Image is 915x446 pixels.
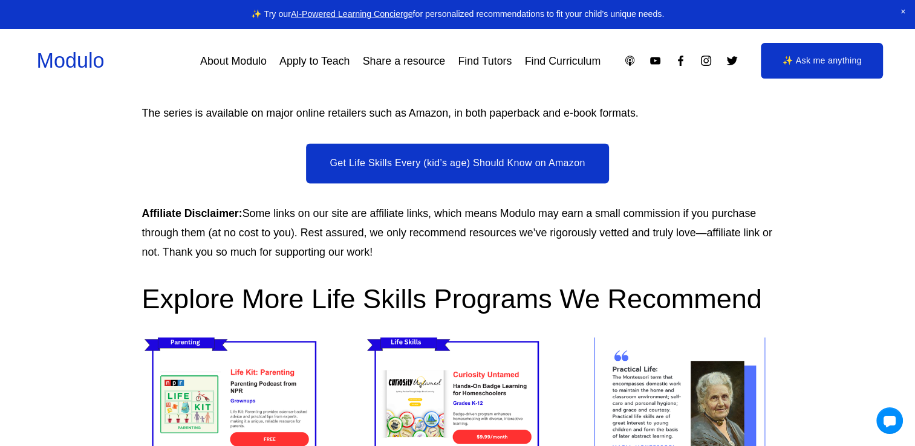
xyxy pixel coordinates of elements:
[142,281,773,317] h2: Explore More Life Skills Programs We Recommend
[200,50,267,72] a: About Modulo
[142,103,773,123] p: The series is available on major online retailers such as Amazon, in both paperback and e-book fo...
[37,49,105,72] a: Modulo
[649,54,662,67] a: YouTube
[142,204,773,262] p: Some links on our site are affiliate links, which means Modulo may earn a small commission if you...
[624,54,636,67] a: Apple Podcasts
[279,50,350,72] a: Apply to Teach
[726,54,738,67] a: Twitter
[142,207,243,219] strong: Affiliate Disclaimer:
[674,54,687,67] a: Facebook
[700,54,712,67] a: Instagram
[291,9,413,19] a: AI-Powered Learning Concierge
[363,50,446,72] a: Share a resource
[306,143,610,183] a: Get Life Skills Every (kid’s age) Should Know on Amazon
[761,43,883,79] a: ✨ Ask me anything
[525,50,601,72] a: Find Curriculum
[458,50,512,72] a: Find Tutors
